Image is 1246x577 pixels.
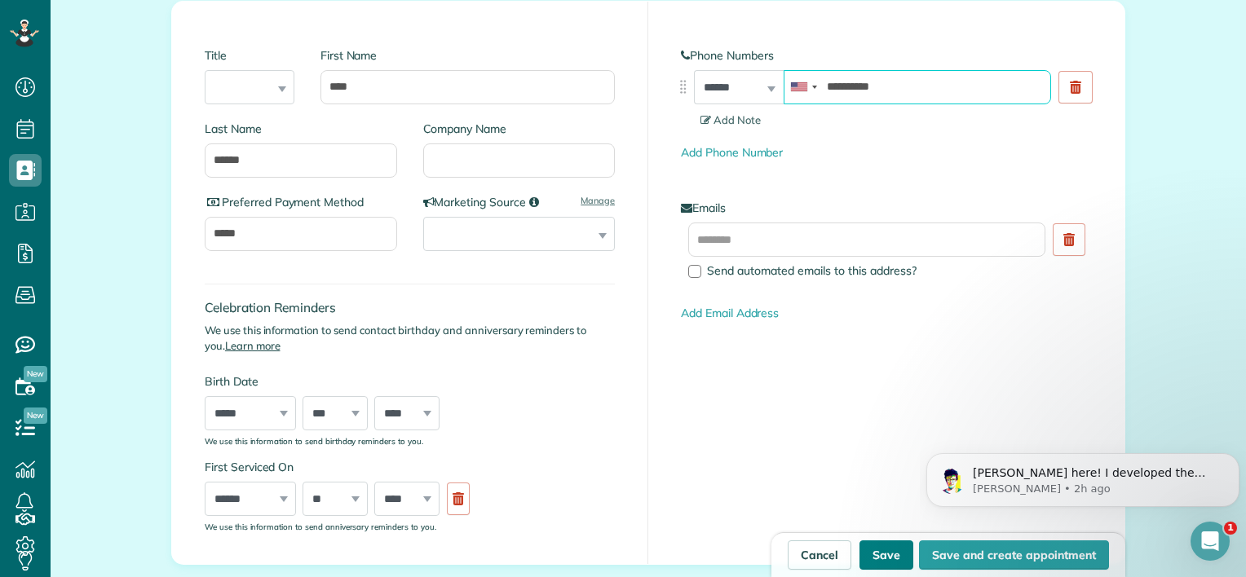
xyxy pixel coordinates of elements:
button: Save and create appointment [919,540,1109,570]
iframe: Intercom live chat [1191,522,1230,561]
span: 1 [1224,522,1237,535]
sub: We use this information to send birthday reminders to you. [205,436,423,446]
span: New [24,407,47,424]
img: drag_indicator-119b368615184ecde3eda3c64c821f6cf29d3e2b97b89ee44bc31753036683e5.png [674,78,691,95]
sub: We use this information to send anniversary reminders to you. [205,522,436,531]
label: First Name [320,47,615,64]
a: Add Phone Number [681,145,783,160]
a: Manage [581,194,615,207]
span: Add Note [700,113,761,126]
a: Add Email Address [681,306,779,320]
h4: Celebration Reminders [205,301,615,315]
span: New [24,366,47,382]
label: Last Name [205,121,397,137]
label: Phone Numbers [681,47,1092,64]
label: Emails [681,200,1092,216]
label: Preferred Payment Method [205,194,397,210]
label: First Serviced On [205,459,478,475]
div: United States: +1 [784,71,822,104]
label: Birth Date [205,373,478,390]
button: Save [859,540,913,570]
iframe: Intercom notifications message [920,419,1246,533]
a: Learn more [225,339,281,352]
span: Send automated emails to this address? [707,263,917,278]
label: Title [205,47,294,64]
label: Marketing Source [423,194,616,210]
a: Cancel [788,540,851,570]
p: We use this information to send contact birthday and anniversary reminders to you. [205,323,615,354]
label: Company Name [423,121,616,137]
